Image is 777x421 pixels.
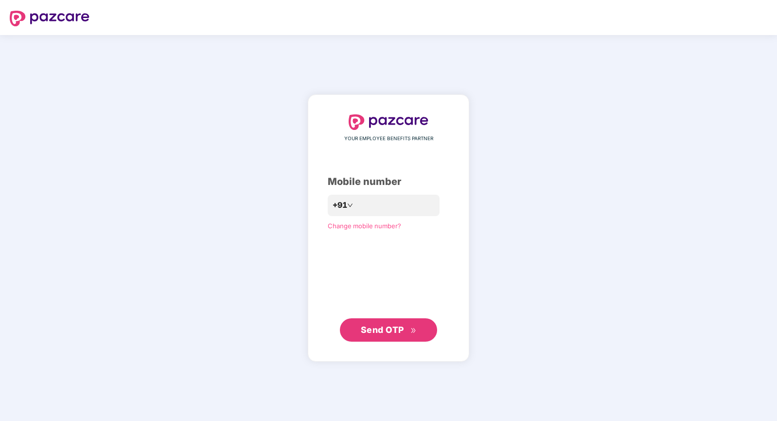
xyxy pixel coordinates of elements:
button: Send OTPdouble-right [340,318,437,342]
span: YOUR EMPLOYEE BENEFITS PARTNER [344,135,433,143]
span: down [347,202,353,208]
span: Send OTP [361,325,404,335]
img: logo [349,114,428,130]
a: Change mobile number? [328,222,401,230]
div: Mobile number [328,174,449,189]
span: +91 [333,199,347,211]
img: logo [10,11,89,26]
span: double-right [410,328,417,334]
